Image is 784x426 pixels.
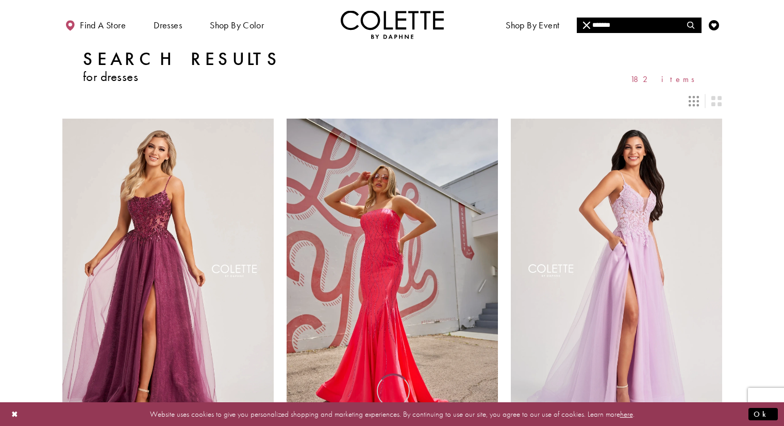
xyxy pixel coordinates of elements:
span: Shop By Event [503,10,562,39]
a: Visit Colette by Daphne Style No. CL5106 Page [287,119,498,426]
a: Visit Home Page [341,10,444,39]
span: Dresses [154,20,182,30]
span: Dresses [151,10,185,39]
span: Shop by color [210,20,264,30]
button: Submit Dialog [748,407,778,420]
a: Visit Colette by Daphne Style No. CL8240 Page [62,119,274,426]
a: Visit Colette by Daphne Style No. CL8100 Page [511,119,722,426]
a: Toggle search [683,10,699,39]
span: 182 items [630,75,702,84]
a: Meet the designer [585,10,661,39]
span: Find a store [80,20,126,30]
h3: for dresses [83,70,281,84]
button: Close Search [577,18,597,33]
span: Switch layout to 3 columns [689,96,699,106]
div: Layout Controls [56,90,728,112]
span: Shop by color [207,10,266,39]
button: Submit Search [681,18,701,33]
span: Switch layout to 2 columns [711,96,722,106]
p: Website uses cookies to give you personalized shopping and marketing experiences. By continuing t... [74,407,710,421]
a: Find a store [62,10,128,39]
span: Shop By Event [506,20,559,30]
h1: Search Results [83,49,281,70]
a: here [620,408,633,419]
input: Search [577,18,701,33]
div: Search form [577,18,702,33]
img: Colette by Daphne [341,10,444,39]
a: Check Wishlist [706,10,722,39]
button: Close Dialog [6,405,24,423]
